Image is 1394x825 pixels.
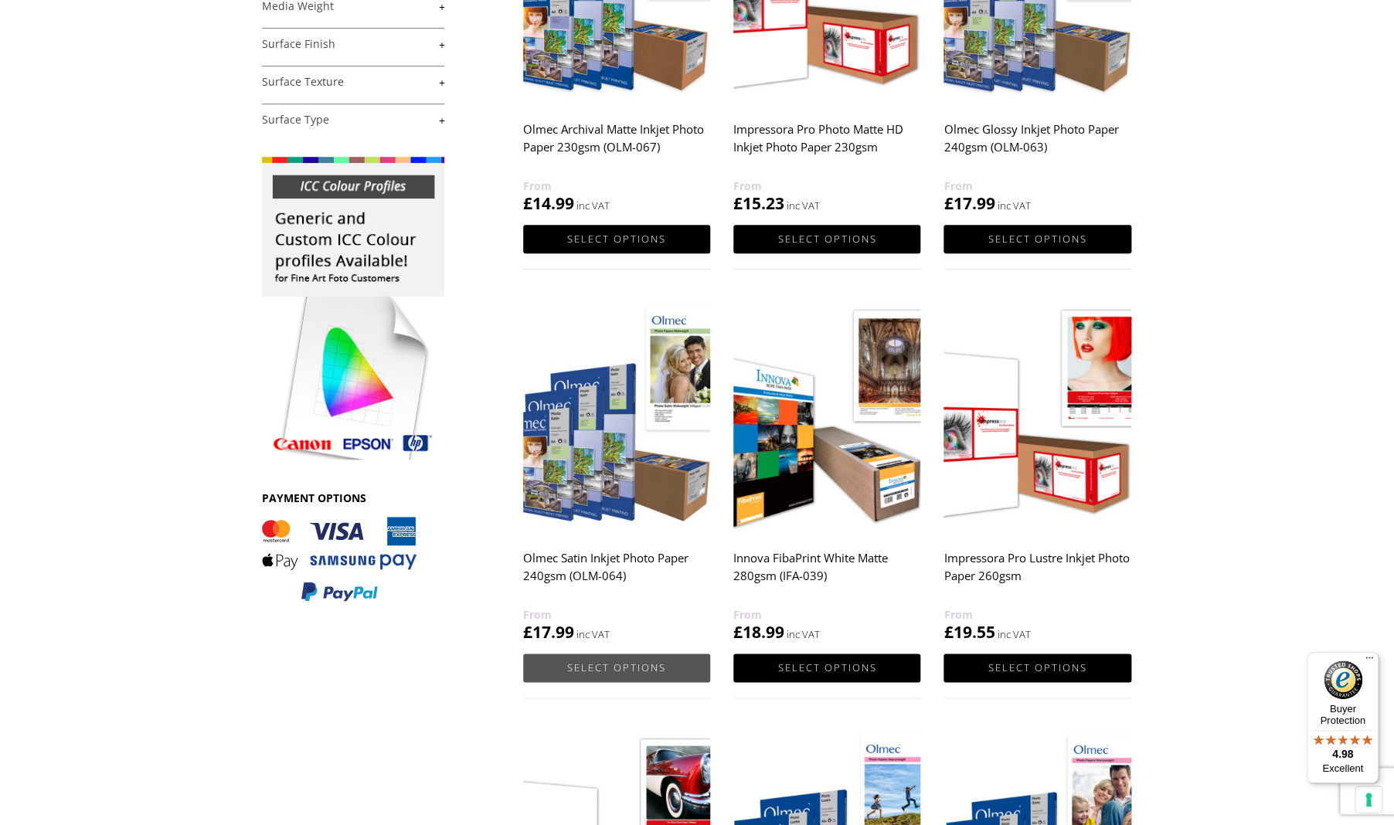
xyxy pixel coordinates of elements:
[733,544,920,606] h2: Innova FibaPrint White Matte 280gsm (IFA-039)
[523,300,710,534] img: Olmec Satin Inkjet Photo Paper 240gsm (OLM-064)
[262,104,444,134] h4: Surface Type
[943,621,953,643] span: £
[262,28,444,59] h4: Surface Finish
[1307,762,1379,775] p: Excellent
[262,37,444,52] a: +
[523,544,710,606] h2: Olmec Satin Inkjet Photo Paper 240gsm (OLM-064)
[943,654,1130,682] a: Select options for “Impressora Pro Lustre Inkjet Photo Paper 260gsm”
[523,621,532,643] span: £
[943,621,994,643] bdi: 19.55
[733,115,920,177] h2: Impressora Pro Photo Matte HD Inkjet Photo Paper 230gsm
[1307,652,1379,783] button: Trusted Shops TrustmarkBuyer Protection4.98Excellent
[1360,652,1379,671] button: Menu
[733,300,920,643] a: Innova FibaPrint White Matte 280gsm (IFA-039) £18.99
[733,192,743,214] span: £
[943,300,1130,643] a: Impressora Pro Lustre Inkjet Photo Paper 260gsm £19.55
[733,654,920,682] a: Select options for “Innova FibaPrint White Matte 280gsm (IFA-039)”
[262,517,416,603] img: PAYMENT OPTIONS
[523,192,532,214] span: £
[733,621,743,643] span: £
[523,654,710,682] a: Select options for “Olmec Satin Inkjet Photo Paper 240gsm (OLM-064)”
[262,75,444,90] a: +
[1355,786,1382,813] button: Your consent preferences for tracking technologies
[943,192,953,214] span: £
[1307,703,1379,726] p: Buyer Protection
[733,225,920,253] a: Select options for “Impressora Pro Photo Matte HD Inkjet Photo Paper 230gsm”
[943,225,1130,253] a: Select options for “Olmec Glossy Inkjet Photo Paper 240gsm (OLM-063)”
[1332,748,1353,760] span: 4.98
[943,192,994,214] bdi: 17.99
[943,544,1130,606] h2: Impressora Pro Lustre Inkjet Photo Paper 260gsm
[262,66,444,97] h4: Surface Texture
[262,491,444,505] h3: PAYMENT OPTIONS
[733,621,784,643] bdi: 18.99
[523,192,574,214] bdi: 14.99
[733,192,784,214] bdi: 15.23
[262,157,444,460] img: promo
[523,621,574,643] bdi: 17.99
[523,225,710,253] a: Select options for “Olmec Archival Matte Inkjet Photo Paper 230gsm (OLM-067)”
[1324,660,1362,699] img: Trusted Shops Trustmark
[523,300,710,643] a: Olmec Satin Inkjet Photo Paper 240gsm (OLM-064) £17.99
[523,115,710,177] h2: Olmec Archival Matte Inkjet Photo Paper 230gsm (OLM-067)
[262,113,444,127] a: +
[943,115,1130,177] h2: Olmec Glossy Inkjet Photo Paper 240gsm (OLM-063)
[733,300,920,534] img: Innova FibaPrint White Matte 280gsm (IFA-039)
[943,300,1130,534] img: Impressora Pro Lustre Inkjet Photo Paper 260gsm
